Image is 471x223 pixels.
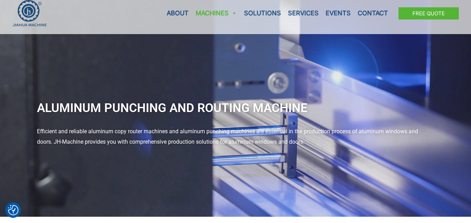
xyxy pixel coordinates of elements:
[8,205,18,215] img: Revisit consent button
[37,126,434,147] div: Efficient and reliable aluminum copy router machines and aluminum punching machines are essential...
[37,97,434,119] h1: Aluminum Punching and Routing Machine
[398,7,459,19] a: Free Quote
[8,205,18,215] button: Consent Preferences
